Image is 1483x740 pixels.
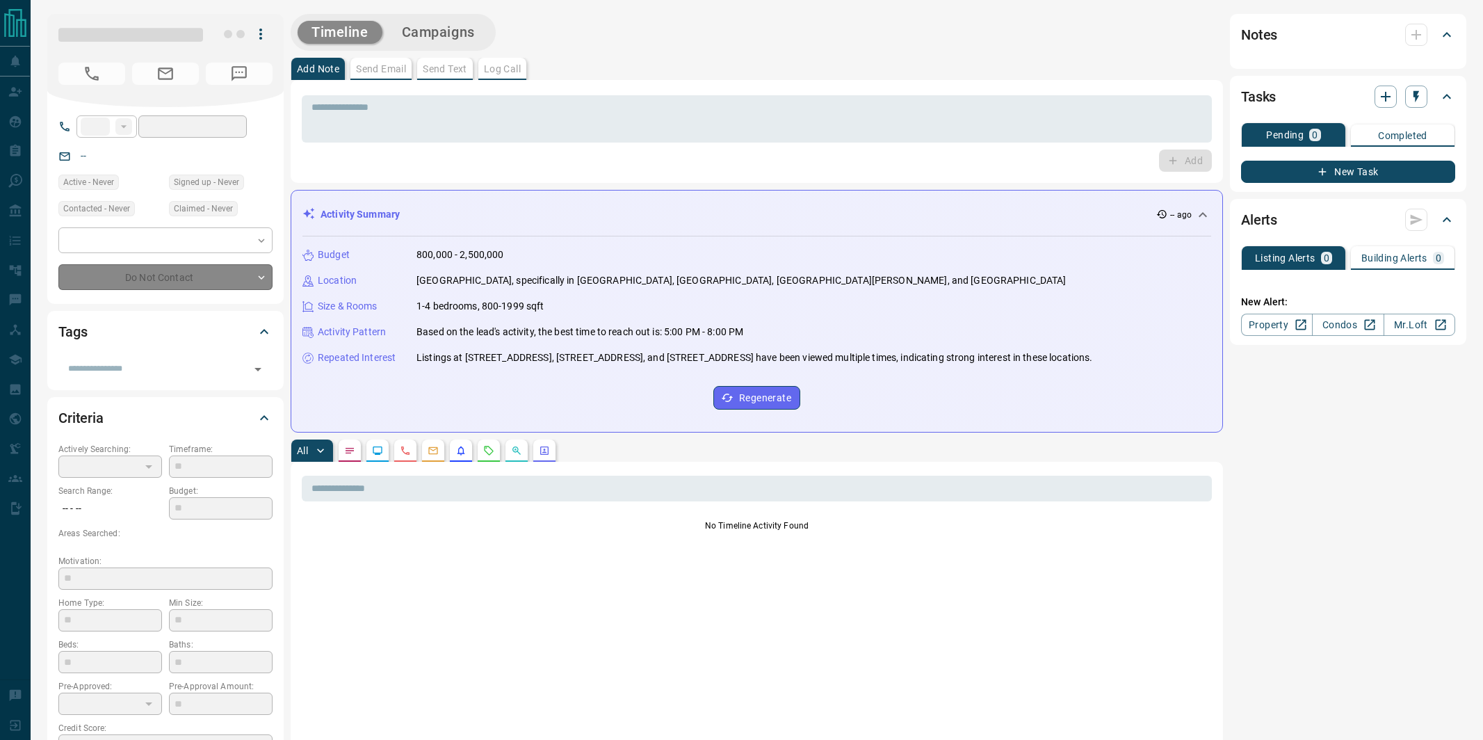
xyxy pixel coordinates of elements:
[1241,80,1455,113] div: Tasks
[206,63,273,85] span: No Number
[455,445,467,456] svg: Listing Alerts
[1241,18,1455,51] div: Notes
[416,299,544,314] p: 1-4 bedrooms, 800-1999 sqft
[1324,253,1329,263] p: 0
[1266,130,1304,140] p: Pending
[58,555,273,568] p: Motivation:
[321,207,400,222] p: Activity Summary
[58,407,104,429] h2: Criteria
[416,351,1092,365] p: Listings at [STREET_ADDRESS], [STREET_ADDRESS], and [STREET_ADDRESS] have been viewed multiple ti...
[416,325,743,339] p: Based on the lead's activity, the best time to reach out is: 5:00 PM - 8:00 PM
[483,445,494,456] svg: Requests
[58,315,273,348] div: Tags
[297,64,339,74] p: Add Note
[302,520,1212,532] p: No Timeline Activity Found
[1312,314,1384,336] a: Condos
[1436,253,1441,263] p: 0
[58,638,162,651] p: Beds:
[297,446,308,456] p: All
[416,248,504,262] p: 800,000 - 2,500,000
[1361,253,1427,263] p: Building Alerts
[174,202,233,216] span: Claimed - Never
[169,597,273,609] p: Min Size:
[1241,314,1313,336] a: Property
[1241,24,1277,46] h2: Notes
[58,527,273,540] p: Areas Searched:
[416,273,1067,288] p: [GEOGRAPHIC_DATA], specifically in [GEOGRAPHIC_DATA], [GEOGRAPHIC_DATA], [GEOGRAPHIC_DATA][PERSON...
[1241,203,1455,236] div: Alerts
[58,722,273,734] p: Credit Score:
[1384,314,1455,336] a: Mr.Loft
[58,443,162,456] p: Actively Searching:
[713,386,800,410] button: Regenerate
[372,445,383,456] svg: Lead Browsing Activity
[318,325,386,339] p: Activity Pattern
[248,360,268,379] button: Open
[174,175,239,189] span: Signed up - Never
[58,321,87,343] h2: Tags
[298,21,382,44] button: Timeline
[63,202,130,216] span: Contacted - Never
[63,175,114,189] span: Active - Never
[302,202,1211,227] div: Activity Summary-- ago
[1378,131,1427,140] p: Completed
[169,680,273,693] p: Pre-Approval Amount:
[58,597,162,609] p: Home Type:
[169,485,273,497] p: Budget:
[400,445,411,456] svg: Calls
[1170,209,1192,221] p: -- ago
[388,21,489,44] button: Campaigns
[132,63,199,85] span: No Email
[1241,209,1277,231] h2: Alerts
[511,445,522,456] svg: Opportunities
[1241,295,1455,309] p: New Alert:
[428,445,439,456] svg: Emails
[1255,253,1315,263] p: Listing Alerts
[58,680,162,693] p: Pre-Approved:
[1241,86,1276,108] h2: Tasks
[318,273,357,288] p: Location
[58,63,125,85] span: No Number
[318,248,350,262] p: Budget
[318,351,396,365] p: Repeated Interest
[1312,130,1318,140] p: 0
[58,264,273,290] div: Do Not Contact
[318,299,378,314] p: Size & Rooms
[58,497,162,520] p: -- - --
[169,638,273,651] p: Baths:
[58,401,273,435] div: Criteria
[344,445,355,456] svg: Notes
[169,443,273,456] p: Timeframe:
[81,150,86,161] a: --
[58,485,162,497] p: Search Range:
[1241,161,1455,183] button: New Task
[539,445,550,456] svg: Agent Actions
